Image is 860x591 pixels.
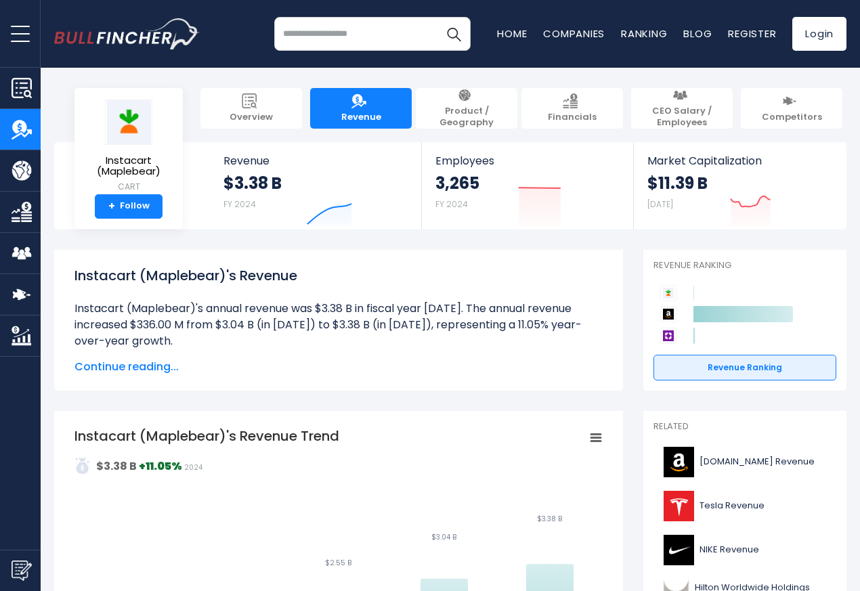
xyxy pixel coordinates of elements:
[548,112,597,123] span: Financials
[631,88,733,129] a: CEO Salary / Employees
[416,88,517,129] a: Product / Geography
[74,458,91,474] img: addasd
[762,112,822,123] span: Competitors
[653,443,836,481] a: [DOMAIN_NAME] Revenue
[422,142,632,229] a: Employees 3,265 FY 2024
[423,106,511,129] span: Product / Geography
[310,88,412,129] a: Revenue
[200,88,302,129] a: Overview
[647,198,673,210] small: [DATE]
[435,198,468,210] small: FY 2024
[223,173,282,194] strong: $3.38 B
[85,99,173,194] a: Instacart (Maplebear) CART
[662,491,695,521] img: TSLA logo
[108,200,115,213] strong: +
[431,532,456,542] text: $3.04 B
[85,181,172,193] small: CART
[792,17,846,51] a: Login
[210,142,422,229] a: Revenue $3.38 B FY 2024
[435,173,479,194] strong: 3,265
[223,198,256,210] small: FY 2024
[543,26,605,41] a: Companies
[85,155,172,177] span: Instacart (Maplebear)
[660,328,676,344] img: Wayfair competitors logo
[435,154,619,167] span: Employees
[647,173,708,194] strong: $11.39 B
[230,112,273,123] span: Overview
[521,88,623,129] a: Financials
[223,154,408,167] span: Revenue
[497,26,527,41] a: Home
[728,26,776,41] a: Register
[325,558,351,568] text: $2.55 B
[653,260,836,271] p: Revenue Ranking
[683,26,712,41] a: Blog
[741,88,842,129] a: Competitors
[74,301,603,349] li: Instacart (Maplebear)'s annual revenue was $3.38 B in fiscal year [DATE]. The annual revenue incr...
[660,285,676,301] img: Instacart (Maplebear) competitors logo
[74,359,603,375] span: Continue reading...
[653,531,836,569] a: NIKE Revenue
[662,447,695,477] img: AMZN logo
[74,265,603,286] h1: Instacart (Maplebear)'s Revenue
[139,458,182,474] strong: +11.05%
[653,487,836,525] a: Tesla Revenue
[537,514,562,524] text: $3.38 B
[95,194,163,219] a: +Follow
[647,154,832,167] span: Market Capitalization
[341,112,381,123] span: Revenue
[54,18,200,49] a: Go to homepage
[621,26,667,41] a: Ranking
[54,18,200,49] img: bullfincher logo
[653,355,836,380] a: Revenue Ranking
[634,142,845,229] a: Market Capitalization $11.39 B [DATE]
[653,421,836,433] p: Related
[74,426,339,445] tspan: Instacart (Maplebear)'s Revenue Trend
[660,306,676,322] img: Amazon.com competitors logo
[662,535,695,565] img: NKE logo
[638,106,726,129] span: CEO Salary / Employees
[437,17,471,51] button: Search
[96,458,137,474] strong: $3.38 B
[184,462,202,473] span: 2024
